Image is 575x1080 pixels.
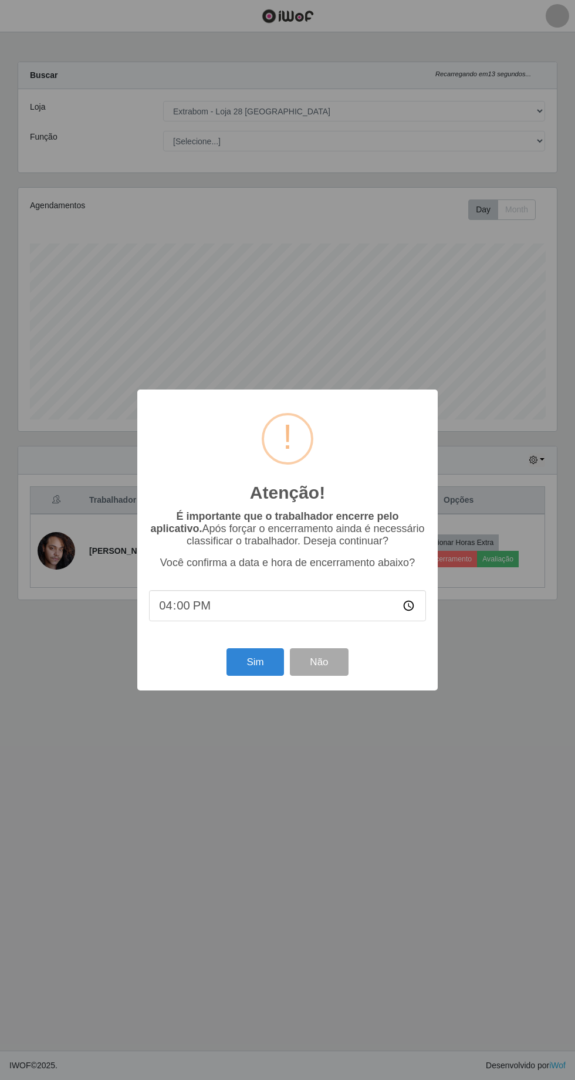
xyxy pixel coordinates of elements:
h2: Atenção! [250,482,325,503]
button: Sim [226,648,283,676]
button: Não [290,648,348,676]
p: Após forçar o encerramento ainda é necessário classificar o trabalhador. Deseja continuar? [149,510,426,547]
p: Você confirma a data e hora de encerramento abaixo? [149,557,426,569]
b: É importante que o trabalhador encerre pelo aplicativo. [150,510,398,534]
